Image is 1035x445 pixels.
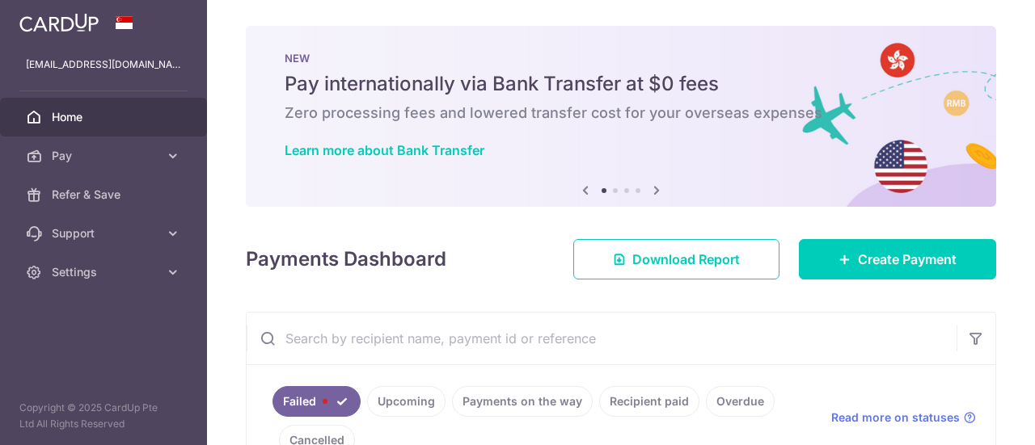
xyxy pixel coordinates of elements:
[52,109,158,125] span: Home
[52,148,158,164] span: Pay
[285,52,957,65] p: NEW
[632,250,740,269] span: Download Report
[246,245,446,274] h4: Payments Dashboard
[831,409,976,426] a: Read more on statuses
[799,239,996,279] a: Create Payment
[52,187,158,203] span: Refer & Save
[246,26,996,207] img: Bank transfer banner
[52,225,158,241] span: Support
[452,386,593,417] a: Payments on the way
[285,71,957,97] h5: Pay internationally via Bank Transfer at $0 fees
[26,57,181,73] p: [EMAIL_ADDRESS][DOMAIN_NAME]
[573,239,779,279] a: Download Report
[858,250,957,269] span: Create Payment
[272,386,361,417] a: Failed
[367,386,446,417] a: Upcoming
[706,386,775,417] a: Overdue
[19,13,99,32] img: CardUp
[599,386,699,417] a: Recipient paid
[831,409,960,426] span: Read more on statuses
[285,103,957,123] h6: Zero processing fees and lowered transfer cost for your overseas expenses
[247,313,957,364] input: Search by recipient name, payment id or reference
[285,142,484,158] a: Learn more about Bank Transfer
[52,264,158,280] span: Settings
